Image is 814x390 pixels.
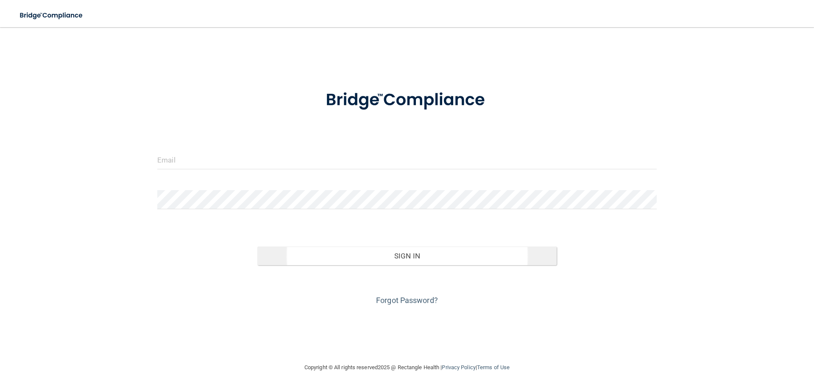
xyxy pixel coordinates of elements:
[157,150,657,169] input: Email
[442,364,475,370] a: Privacy Policy
[376,296,438,305] a: Forgot Password?
[13,7,91,24] img: bridge_compliance_login_screen.278c3ca4.svg
[257,247,557,265] button: Sign In
[308,78,506,122] img: bridge_compliance_login_screen.278c3ca4.svg
[477,364,510,370] a: Terms of Use
[252,354,562,381] div: Copyright © All rights reserved 2025 @ Rectangle Health | |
